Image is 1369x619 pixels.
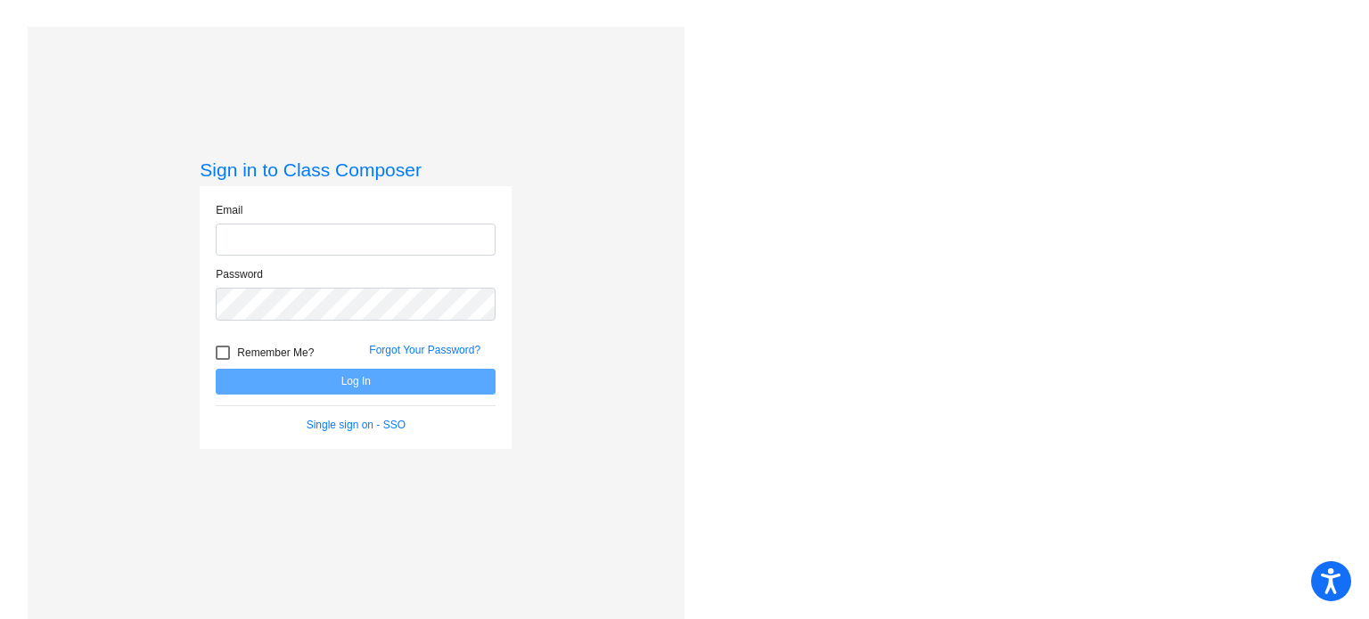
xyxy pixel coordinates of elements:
[216,266,263,282] label: Password
[369,344,480,356] a: Forgot Your Password?
[307,419,406,431] a: Single sign on - SSO
[200,159,512,181] h3: Sign in to Class Composer
[216,369,496,395] button: Log In
[216,202,242,218] label: Email
[237,342,314,363] span: Remember Me?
